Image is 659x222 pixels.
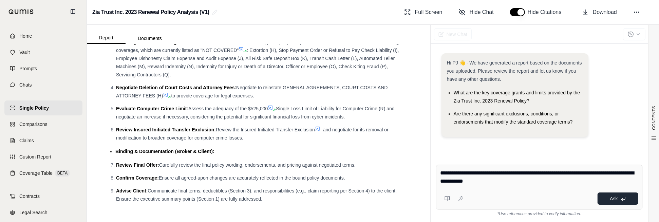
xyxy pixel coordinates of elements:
a: Custom Report [4,149,82,164]
span: Home [19,33,32,39]
span: Full Screen [415,8,443,16]
span: Custom Report [19,153,51,160]
span: What are the key coverage grants and limits provided by the Zia Trust Inc. 2023 Renewal Policy? [454,90,580,104]
span: Single Policy [19,105,49,111]
button: Hide Chat [456,5,496,19]
span: Single Loss Limit of Liability for Computer Crime (R) and negotiate an increase if necessary, con... [116,106,395,119]
span: Download [593,8,617,16]
img: Qumis Logo [8,9,34,14]
span: BETA [55,170,70,177]
span: CONTENTS [651,106,657,130]
span: Vault [19,49,30,56]
span: Evaluate Computer Crime Limit: [116,106,188,111]
a: Chats [4,77,82,92]
a: Coverage TableBETA [4,166,82,181]
span: Claims [19,137,34,144]
span: Contracts [19,193,40,200]
a: Home [4,29,82,43]
span: Binding & Documentation (Broker & Client): [115,149,214,154]
span: Hide Chat [470,8,494,16]
span: Ensure all agreed-upon changes are accurately reflected in the bound policy documents. [159,175,345,181]
a: Vault [4,45,82,60]
a: Legal Search [4,205,82,220]
span: Communicate final terms, deductibles (Section 3), and responsibilities (e.g., claim reporting per... [116,188,397,202]
span: Based on client's risk appetite, request quotes from the underwriter to add the following coverag... [116,39,399,53]
span: Prompts [19,65,37,72]
span: Coverage Table [19,170,53,177]
span: Are there any significant exclusions, conditions, or endorsements that modify the standard covera... [454,111,573,125]
span: Review Final Offer: [116,162,159,168]
h2: Zia Trust Inc. 2023 Renewal Policy Analysis (V1) [92,6,209,18]
span: Advise Client: [116,188,148,193]
span: Carefully review the final policy wording, endorsements, and pricing against negotiated terms. [159,162,356,168]
span: Hi PJ 👋 - We have generated a report based on the documents you uploaded. Please review the repor... [447,60,582,82]
button: Ask [598,192,638,205]
a: Prompts [4,61,82,76]
span: Negotiate to reinstate GENERAL AGREEMENTS, COURT COSTS AND ATTORNEY FEES (H) [116,85,388,98]
span: Review the Insured Initiated Transfer Exclusion [216,127,315,132]
div: *Use references provided to verify information. [436,210,643,217]
a: Contracts [4,189,82,204]
span: Comparisons [19,121,47,128]
button: Download [579,5,620,19]
a: Comparisons [4,117,82,132]
span: Assess the adequacy of the $525,000 [188,106,268,111]
span: Obtain Quotes for Coverage Enhancements: [116,39,216,45]
button: Collapse sidebar [68,6,78,17]
span: Legal Search [19,209,48,216]
span: Ask [610,196,618,201]
span: Chats [19,81,32,88]
a: Single Policy [4,100,82,115]
span: Negotiate Deletion of Court Costs and Attorney Fees: [116,85,236,90]
button: Report [87,32,126,44]
button: Documents [126,33,174,44]
button: Full Screen [401,5,445,19]
span: Review Insured Initiated Transfer Exclusion: [116,127,216,132]
a: Claims [4,133,82,148]
span: to provide coverage for legal expenses. [171,93,254,98]
span: Confirm Coverage: [116,175,159,181]
span: : Extortion (H), Stop Payment Order or Refusal to Pay Check Liability (I), Employee Dishonesty Cl... [116,48,399,77]
span: and negotiate for its removal or modification to broaden coverage for computer crime losses. [116,127,389,141]
span: Hide Citations [528,8,566,16]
